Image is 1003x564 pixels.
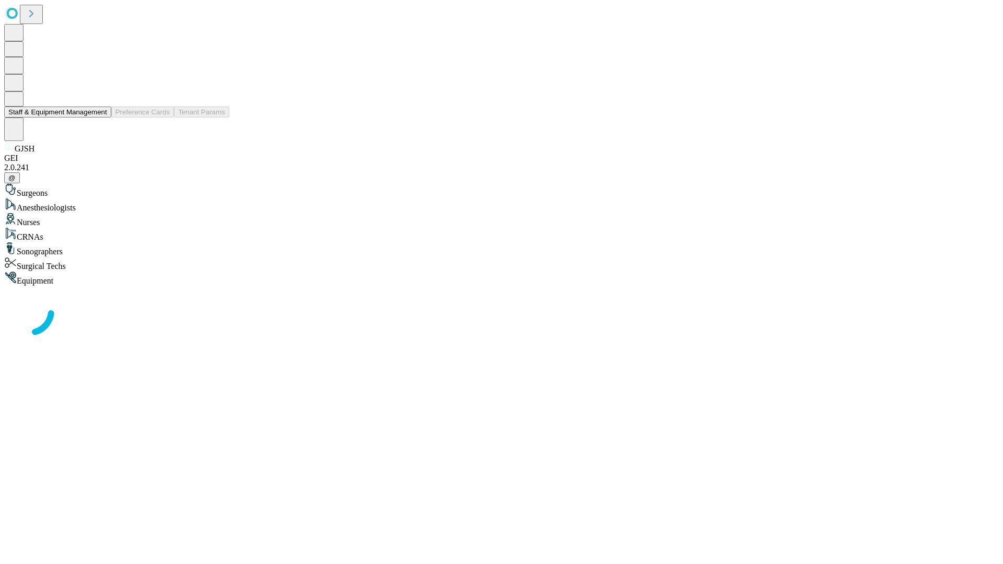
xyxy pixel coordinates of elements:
[4,271,999,286] div: Equipment
[4,227,999,242] div: CRNAs
[4,213,999,227] div: Nurses
[4,154,999,163] div: GEI
[4,107,111,118] button: Staff & Equipment Management
[8,174,16,182] span: @
[4,163,999,172] div: 2.0.241
[4,183,999,198] div: Surgeons
[4,172,20,183] button: @
[4,198,999,213] div: Anesthesiologists
[15,144,34,153] span: GJSH
[4,256,999,271] div: Surgical Techs
[174,107,229,118] button: Tenant Params
[4,242,999,256] div: Sonographers
[111,107,174,118] button: Preference Cards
